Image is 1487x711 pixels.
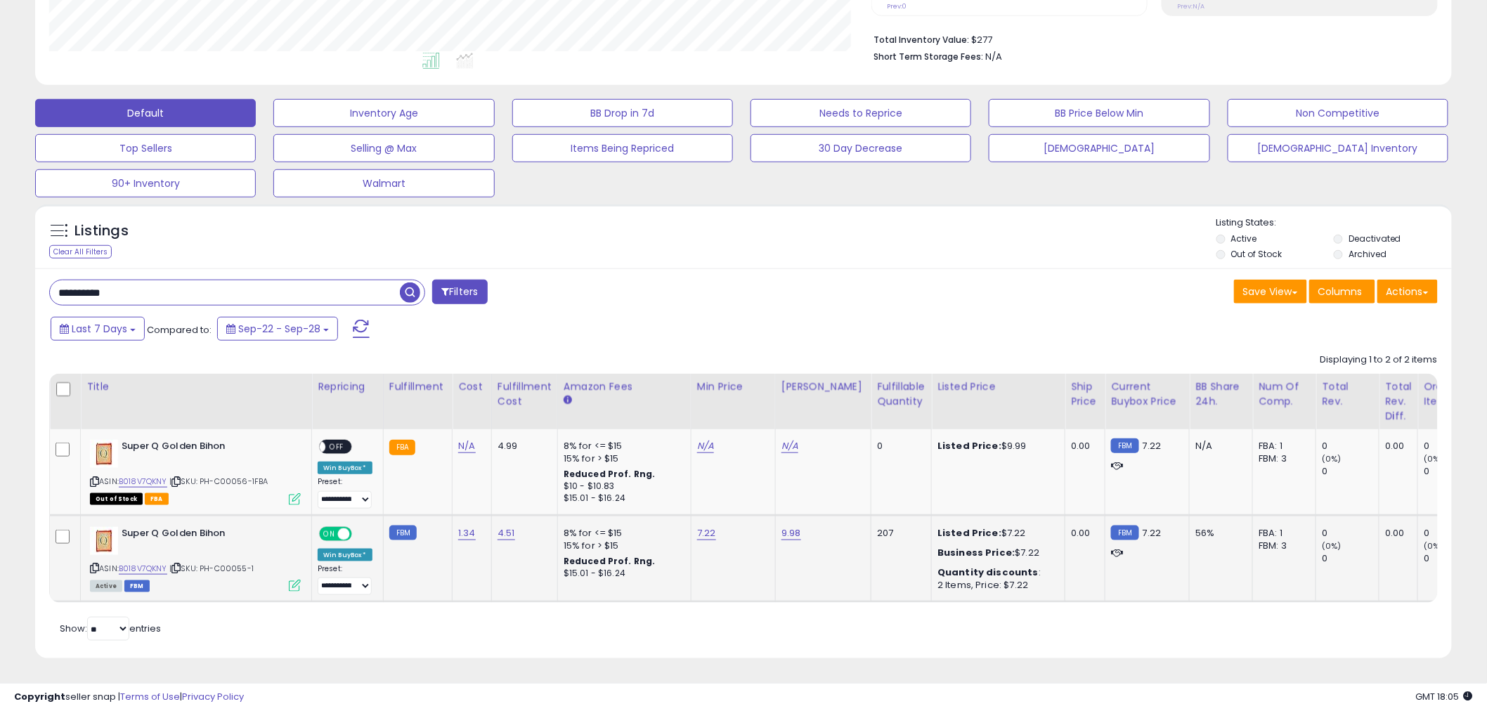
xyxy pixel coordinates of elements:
span: OFF [325,441,348,453]
div: FBA: 1 [1259,440,1305,452]
button: Non Competitive [1228,99,1448,127]
div: 0 [1424,552,1481,565]
strong: Copyright [14,690,65,703]
a: N/A [781,439,798,453]
div: FBM: 3 [1259,452,1305,465]
small: (0%) [1424,540,1443,552]
div: 56% [1195,527,1242,540]
div: 0 [1322,440,1379,452]
b: Reduced Prof. Rng. [564,555,656,567]
a: N/A [697,439,714,453]
span: All listings that are currently out of stock and unavailable for purchase on Amazon [90,493,143,505]
div: Current Buybox Price [1111,379,1183,409]
div: $7.22 [937,527,1054,540]
button: Inventory Age [273,99,494,127]
div: ASIN: [90,440,301,504]
span: 2025-10-6 18:05 GMT [1416,690,1473,703]
button: BB Price Below Min [989,99,1209,127]
img: 51yVsY5gqiL._SL40_.jpg [90,440,118,468]
div: 0.00 [1071,440,1094,452]
small: FBM [389,526,417,540]
b: Quantity discounts [937,566,1039,579]
button: Actions [1377,280,1438,304]
div: $15.01 - $16.24 [564,568,680,580]
button: [DEMOGRAPHIC_DATA] Inventory [1228,134,1448,162]
span: Last 7 Days [72,322,127,336]
div: Repricing [318,379,377,394]
span: FBA [145,493,169,505]
b: Super Q Golden Bihon [122,527,292,544]
a: 9.98 [781,526,801,540]
div: 0 [1322,465,1379,478]
div: Fulfillment Cost [498,379,552,409]
span: FBM [124,580,150,592]
p: Listing States: [1216,216,1452,230]
small: FBM [1111,438,1138,453]
div: 0 [1322,527,1379,540]
span: N/A [985,50,1002,63]
div: Listed Price [937,379,1059,394]
div: $9.99 [937,440,1054,452]
div: 0 [1424,527,1481,540]
img: 51yVsY5gqiL._SL40_.jpg [90,527,118,555]
span: Compared to: [147,323,212,337]
label: Deactivated [1349,233,1401,244]
div: [PERSON_NAME] [781,379,865,394]
div: Amazon Fees [564,379,685,394]
div: 8% for <= $15 [564,440,680,452]
button: Top Sellers [35,134,256,162]
a: B018V7QKNY [119,476,167,488]
span: OFF [350,528,372,540]
button: Columns [1309,280,1375,304]
div: Total Rev. Diff. [1385,379,1412,424]
div: Win BuyBox * [318,549,372,561]
small: Prev: N/A [1177,2,1204,11]
div: 0.00 [1385,440,1407,452]
b: Short Term Storage Fees: [874,51,983,63]
b: Reduced Prof. Rng. [564,468,656,480]
button: [DEMOGRAPHIC_DATA] [989,134,1209,162]
div: BB Share 24h. [1195,379,1247,409]
small: FBM [1111,526,1138,540]
b: Super Q Golden Bihon [122,440,292,457]
div: Fulfillment [389,379,446,394]
a: N/A [458,439,475,453]
b: Listed Price: [937,439,1001,452]
div: $7.22 [937,547,1054,559]
a: Terms of Use [120,690,180,703]
div: Clear All Filters [49,245,112,259]
b: Business Price: [937,546,1015,559]
span: 7.22 [1143,526,1162,540]
a: 7.22 [697,526,716,540]
div: : [937,566,1054,579]
div: 207 [877,527,921,540]
div: FBM: 3 [1259,540,1305,552]
b: Listed Price: [937,526,1001,540]
div: Ship Price [1071,379,1099,409]
div: 0 [1424,465,1481,478]
button: Default [35,99,256,127]
div: Min Price [697,379,770,394]
div: 0 [1322,552,1379,565]
button: 30 Day Decrease [751,134,971,162]
span: All listings currently available for purchase on Amazon [90,580,122,592]
small: (0%) [1322,540,1342,552]
small: Prev: 0 [887,2,907,11]
div: $15.01 - $16.24 [564,493,680,504]
div: Total Rev. [1322,379,1373,409]
span: | SKU: PH-C00056-1FBA [169,476,268,487]
button: Save View [1234,280,1307,304]
div: ASIN: [90,527,301,591]
span: ON [320,528,338,540]
div: Preset: [318,477,372,509]
div: Win BuyBox * [318,462,372,474]
button: Sep-22 - Sep-28 [217,317,338,341]
div: Fulfillable Quantity [877,379,926,409]
div: Displaying 1 to 2 of 2 items [1320,353,1438,367]
span: 7.22 [1143,439,1162,452]
button: Walmart [273,169,494,197]
h5: Listings [74,221,129,241]
b: Total Inventory Value: [874,34,969,46]
div: 15% for > $15 [564,452,680,465]
div: 0.00 [1071,527,1094,540]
